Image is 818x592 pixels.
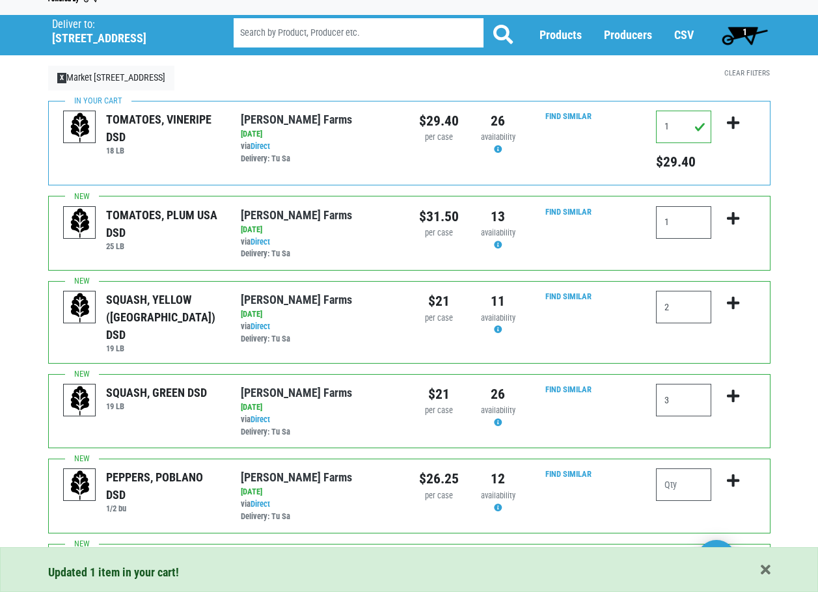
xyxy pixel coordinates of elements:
[419,111,459,131] div: $29.40
[241,248,399,260] div: Delivery: Tu Sa
[241,333,399,345] div: Delivery: Tu Sa
[656,111,711,143] input: Qty
[241,498,399,523] div: via
[106,241,221,251] h6: 25 LB
[241,401,399,414] div: [DATE]
[234,18,484,47] input: Search by Product, Producer etc.
[241,470,352,484] a: [PERSON_NAME] Farms
[656,468,711,501] input: Qty
[419,405,459,417] div: per case
[545,469,592,479] a: Find Similar
[241,414,399,438] div: via
[241,128,399,141] div: [DATE]
[251,414,270,424] a: Direct
[743,27,747,37] span: 1
[106,146,221,155] h6: 18 LB
[64,111,96,144] img: placeholder-variety-43d6402dacf2d531de610a020419775a.svg
[241,386,352,399] a: [PERSON_NAME] Farms
[478,468,518,489] div: 12
[724,68,770,77] a: Clear Filters
[57,73,67,83] span: X
[64,469,96,502] img: placeholder-variety-43d6402dacf2d531de610a020419775a.svg
[106,384,207,401] div: SQUASH, GREEN DSD
[241,426,399,438] div: Delivery: Tu Sa
[478,131,518,156] div: Availability may be subject to change.
[241,511,399,523] div: Delivery: Tu Sa
[52,15,210,46] span: Market 32 Glenmont, #196 (329 Glenmont Rd, Glenmont, NY 12077, USA)
[419,206,459,227] div: $31.50
[481,228,515,237] span: availability
[241,486,399,498] div: [DATE]
[64,207,96,239] img: placeholder-variety-43d6402dacf2d531de610a020419775a.svg
[106,111,221,146] div: TOMATOES, VINERIPE DSD
[241,308,399,321] div: [DATE]
[106,468,221,504] div: PEPPERS, POBLANO DSD
[419,468,459,489] div: $26.25
[545,207,592,217] a: Find Similar
[419,490,459,502] div: per case
[481,405,515,415] span: availability
[48,66,175,90] a: XMarket [STREET_ADDRESS]
[481,132,515,142] span: availability
[656,206,711,239] input: Qty
[106,291,221,343] div: SQUASH, YELLOW ([GEOGRAPHIC_DATA]) DSD
[481,313,515,323] span: availability
[106,504,221,513] h6: 1/2 bu
[419,384,459,405] div: $21
[251,237,270,247] a: Direct
[478,291,518,312] div: 11
[545,384,592,394] a: Find Similar
[241,236,399,261] div: via
[656,384,711,416] input: Qty
[52,18,200,31] p: Deliver to:
[545,111,592,121] a: Find Similar
[106,401,207,411] h6: 19 LB
[656,154,711,170] h5: Total price
[52,31,200,46] h5: [STREET_ADDRESS]
[106,206,221,241] div: TOMATOES, PLUM USA DSD
[241,141,399,165] div: via
[241,208,352,222] a: [PERSON_NAME] Farms
[106,343,221,353] h6: 19 LB
[241,321,399,345] div: via
[241,224,399,236] div: [DATE]
[419,227,459,239] div: per case
[419,312,459,325] div: per case
[539,28,582,42] a: Products
[251,321,270,331] a: Direct
[478,111,518,131] div: 26
[64,291,96,324] img: placeholder-variety-43d6402dacf2d531de610a020419775a.svg
[419,131,459,144] div: per case
[604,28,652,42] a: Producers
[716,22,774,48] a: 1
[478,384,518,405] div: 26
[545,291,592,301] a: Find Similar
[251,499,270,509] a: Direct
[241,113,352,126] a: [PERSON_NAME] Farms
[478,206,518,227] div: 13
[656,291,711,323] input: Qty
[419,291,459,312] div: $21
[481,491,515,500] span: availability
[64,384,96,417] img: placeholder-variety-43d6402dacf2d531de610a020419775a.svg
[241,153,399,165] div: Delivery: Tu Sa
[241,293,352,306] a: [PERSON_NAME] Farms
[251,141,270,151] a: Direct
[48,563,770,581] div: Updated 1 item in your cart!
[674,28,694,42] a: CSV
